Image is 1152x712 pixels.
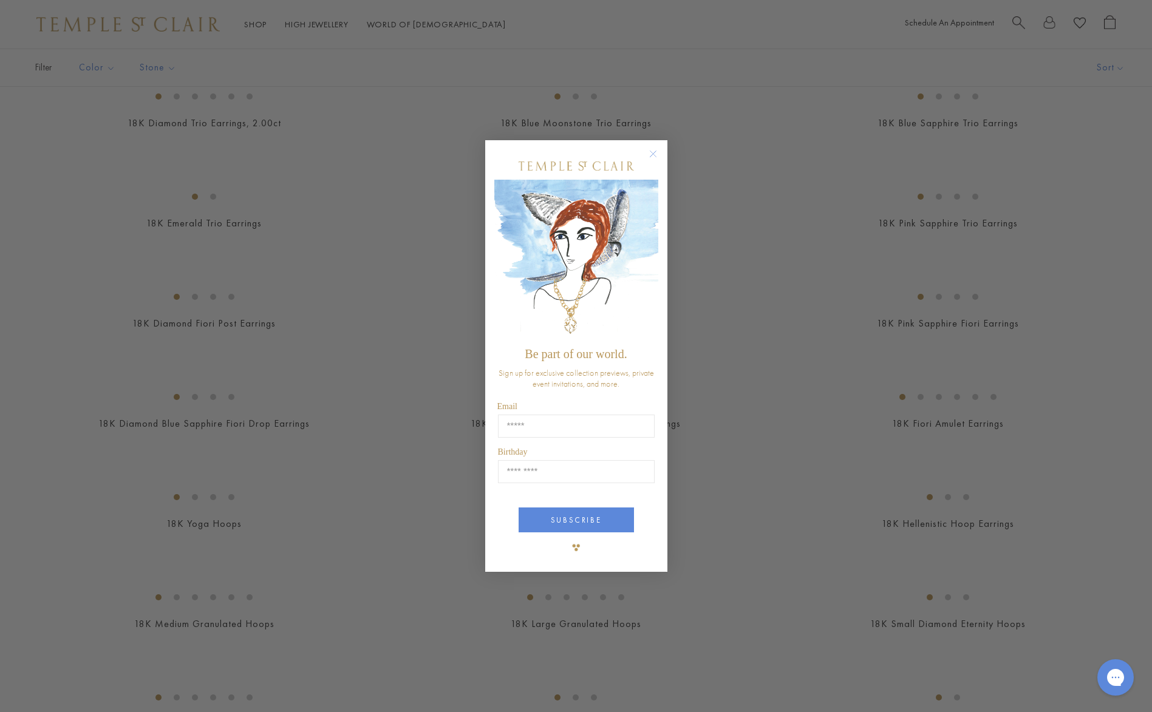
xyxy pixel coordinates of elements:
[499,367,654,389] span: Sign up for exclusive collection previews, private event invitations, and more.
[494,180,658,342] img: c4a9eb12-d91a-4d4a-8ee0-386386f4f338.jpeg
[525,347,627,361] span: Be part of our world.
[498,447,528,456] span: Birthday
[652,152,667,168] button: Close dialog
[498,415,655,438] input: Email
[1091,655,1140,700] iframe: Gorgias live chat messenger
[519,161,634,171] img: Temple St. Clair
[519,507,634,532] button: SUBSCRIBE
[564,535,588,560] img: TSC
[497,402,517,411] span: Email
